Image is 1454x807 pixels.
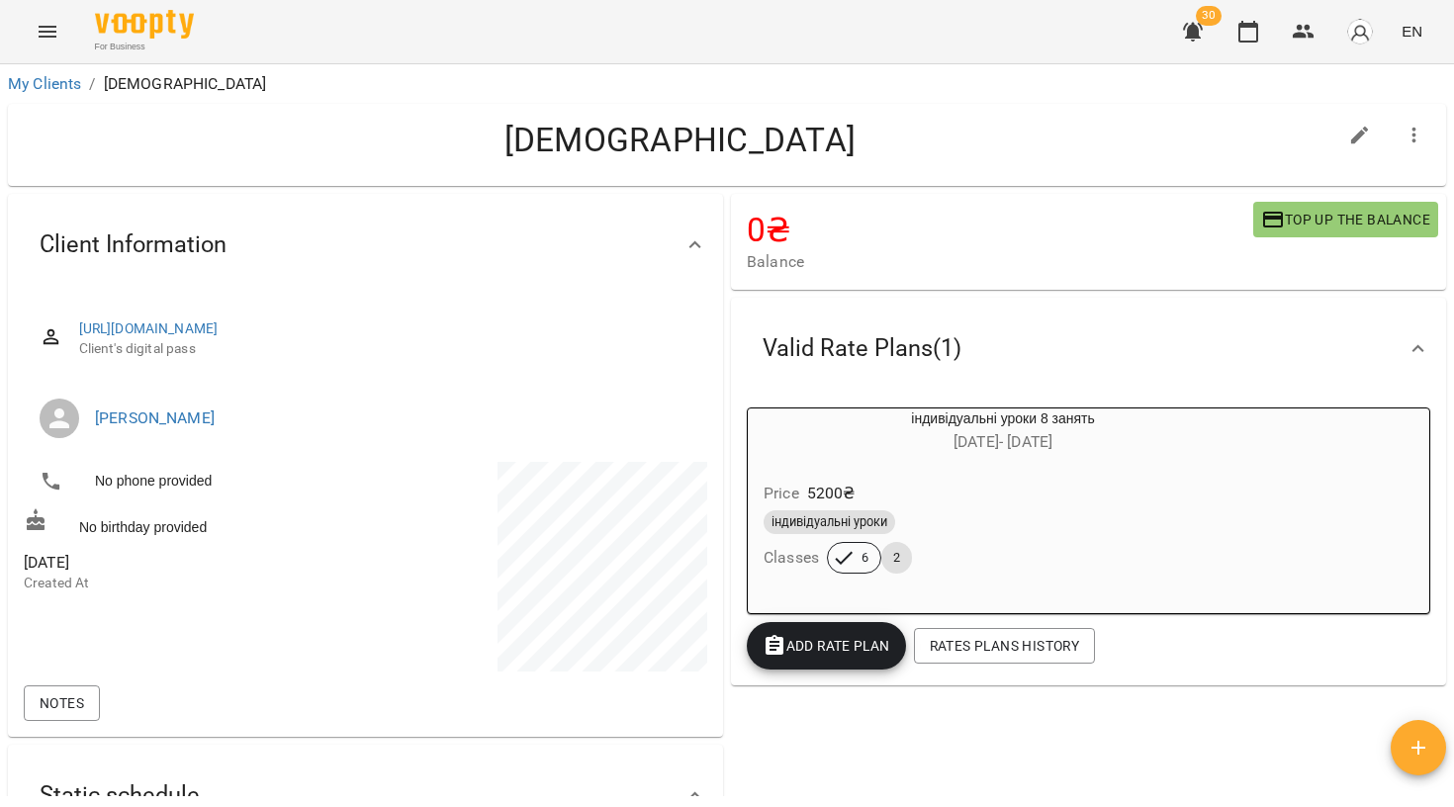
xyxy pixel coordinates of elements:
[1261,208,1430,231] span: Top up the balance
[24,574,362,593] p: Created At
[104,72,267,96] p: [DEMOGRAPHIC_DATA]
[930,634,1079,658] span: Rates Plans History
[747,250,1253,274] span: Balance
[1196,6,1222,26] span: 30
[8,194,723,296] div: Client Information
[79,339,691,359] span: Client's digital pass
[8,74,81,93] a: My Clients
[79,320,219,336] a: [URL][DOMAIN_NAME]
[807,482,856,505] p: 5200 ₴
[8,72,1446,96] nav: breadcrumb
[95,408,215,427] a: [PERSON_NAME]
[24,685,100,721] button: Notes
[914,628,1095,664] button: Rates Plans History
[748,408,1258,456] div: індивідуальні уроки 8 занять
[89,72,95,96] li: /
[954,432,1052,451] span: [DATE] - [DATE]
[20,504,366,541] div: No birthday provided
[24,551,362,575] span: [DATE]
[881,549,912,567] span: 2
[24,462,362,501] li: No phone provided
[747,210,1253,250] h4: 0 ₴
[24,8,71,55] button: Menu
[764,513,895,531] span: індивідуальні уроки
[40,229,227,260] span: Client Information
[748,408,1258,597] button: індивідуальні уроки 8 занять[DATE]- [DATE]Price5200₴індивідуальні урокиClasses62
[850,549,880,567] span: 6
[731,298,1446,400] div: Valid Rate Plans(1)
[1346,18,1374,45] img: avatar_s.png
[763,333,961,364] span: Valid Rate Plans ( 1 )
[1394,13,1430,49] button: EN
[95,41,194,53] span: For Business
[1402,21,1422,42] span: EN
[24,120,1336,160] h4: [DEMOGRAPHIC_DATA]
[764,544,819,572] h6: Classes
[763,634,890,658] span: Add Rate plan
[747,622,906,670] button: Add Rate plan
[95,10,194,39] img: Voopty Logo
[40,691,84,715] span: Notes
[1253,202,1438,237] button: Top up the balance
[764,480,799,507] h6: Price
